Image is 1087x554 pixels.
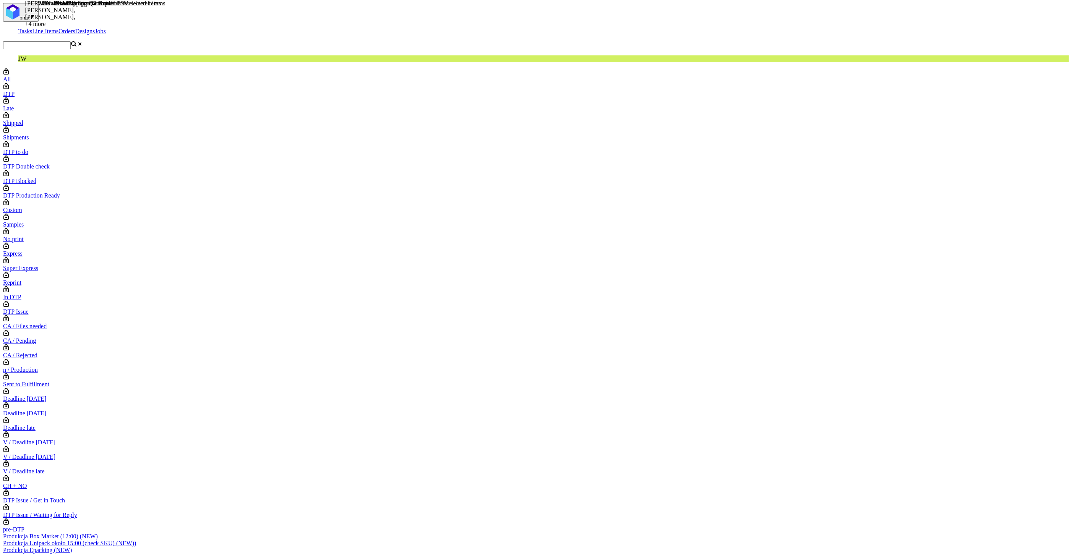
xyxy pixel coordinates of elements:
a: DTP to do [3,141,1084,155]
a: Orders [58,28,75,34]
a: All [3,68,1084,83]
a: Line Items [32,28,58,34]
a: DTP Issue [3,301,1084,315]
div: [PERSON_NAME], [25,14,75,21]
a: CA / Rejected [3,344,1084,358]
figcaption: JW [18,55,1069,62]
a: Deadline late [3,417,1084,431]
a: V / Deadline [DATE] [3,431,1084,445]
a: DTP Double check [3,156,1084,170]
a: DTP Issue / Waiting for Reply [3,504,1084,518]
a: Reprint [3,272,1084,286]
a: CA / Pending [3,330,1084,344]
a: Shipments [3,126,1084,141]
a: Deadline [DATE] [3,388,1084,402]
a: Deadline [DATE] [3,402,1084,416]
a: Produkcja Epacking (NEW) [3,547,72,553]
a: DTP Blocked [3,170,1084,184]
a: Samples [3,214,1084,228]
div: [PERSON_NAME], [25,7,75,14]
a: Shipped [3,112,1084,126]
a: Jobs [95,28,105,34]
a: Produkcja Box Market (12:00) (NEW) [3,533,98,539]
a: Designs [75,28,95,34]
div: +4 more [25,21,75,28]
a: DTP [3,83,1084,97]
a: DTP Production Ready [3,185,1084,199]
a: In DTP [3,286,1084,300]
a: Sent to Fulfillment [3,373,1084,387]
a: Late [3,97,1084,112]
a: Produkcja Unipack około 15:00 (check SKU) (NEW)) [3,540,136,546]
a: CA / Files needed [3,315,1084,329]
a: Express [3,243,1084,257]
a: Super Express [3,257,1084,271]
a: Tasks [18,28,32,34]
a: V / Deadline late [3,460,1084,475]
a: pre-DTP [3,518,1084,533]
a: DTP Issue / Get in Touch [3,489,1084,504]
a: V / Deadline [DATE] [3,446,1084,460]
a: CH + NO [3,475,1084,489]
a: No print [3,228,1084,242]
a: Custom [3,199,1084,213]
a: n / Production [3,359,1084,373]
